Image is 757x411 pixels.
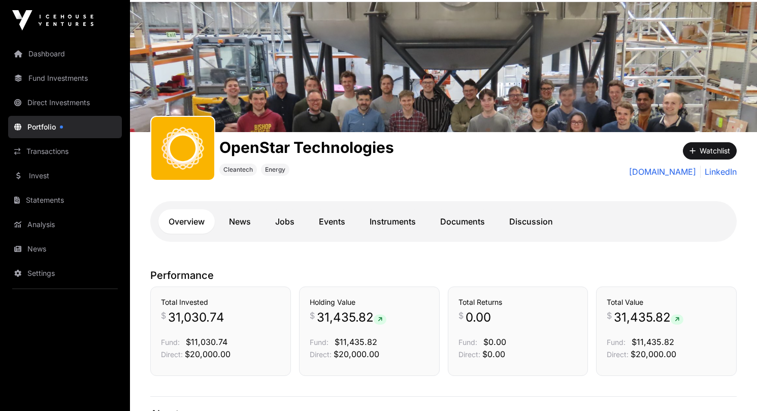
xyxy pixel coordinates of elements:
img: OpenStar.svg [155,121,210,176]
img: Icehouse Ventures Logo [12,10,93,30]
span: $ [310,309,315,322]
a: Discussion [499,209,563,234]
a: Instruments [359,209,426,234]
span: $20,000.00 [185,349,231,359]
span: Energy [265,166,285,174]
span: $0.00 [483,337,506,347]
span: Fund: [161,338,180,346]
a: Documents [430,209,495,234]
button: Watchlist [683,142,737,160]
a: [DOMAIN_NAME] [629,166,696,178]
h3: Holding Value [310,297,429,307]
a: Events [309,209,355,234]
span: Direct: [161,350,183,359]
h3: Total Invested [161,297,280,307]
h3: Total Returns [458,297,578,307]
a: Fund Investments [8,67,122,89]
a: LinkedIn [700,166,737,178]
span: 31,435.82 [614,309,683,326]
p: Performance [150,268,737,282]
span: $11,030.74 [186,337,227,347]
a: News [219,209,261,234]
a: Statements [8,189,122,211]
h1: OpenStar Technologies [219,138,394,156]
a: Transactions [8,140,122,163]
span: 0.00 [466,309,491,326]
a: News [8,238,122,260]
a: Portfolio [8,116,122,138]
a: Direct Investments [8,91,122,114]
a: Dashboard [8,43,122,65]
a: Settings [8,262,122,284]
iframe: Chat Widget [706,362,757,411]
a: Overview [158,209,215,234]
span: $ [161,309,166,322]
span: 31,030.74 [168,309,224,326]
span: Cleantech [223,166,253,174]
span: $11,435.82 [335,337,377,347]
a: Jobs [265,209,305,234]
span: $11,435.82 [632,337,674,347]
h3: Total Value [607,297,726,307]
span: $20,000.00 [631,349,676,359]
span: $ [607,309,612,322]
span: Direct: [458,350,480,359]
span: 31,435.82 [317,309,386,326]
span: Direct: [607,350,629,359]
span: Fund: [310,338,328,346]
span: $ [458,309,464,322]
span: Fund: [458,338,477,346]
a: Invest [8,165,122,187]
a: Analysis [8,213,122,236]
nav: Tabs [158,209,729,234]
img: OpenStar Technologies [130,2,757,132]
span: Direct: [310,350,332,359]
span: Fund: [607,338,626,346]
span: $20,000.00 [334,349,379,359]
span: $0.00 [482,349,505,359]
